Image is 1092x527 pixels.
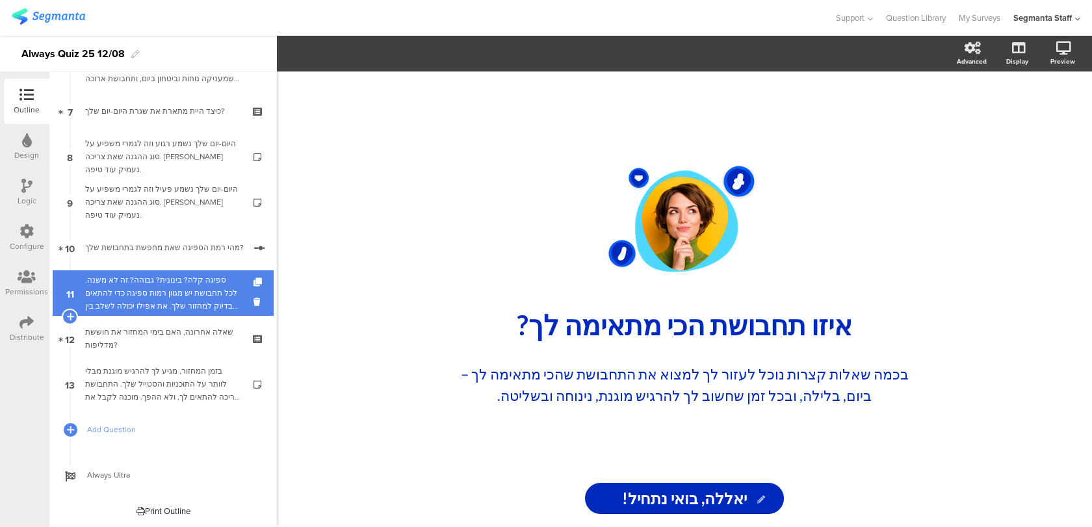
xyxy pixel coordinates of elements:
[457,363,912,406] p: בכמה שאלות קצרות נוכל לעזור לך למצוא את התחבושת שהכי מתאימה לך – ביום, בלילה, ובכל זמן שחשוב לך ל...
[836,12,864,24] span: Support
[65,377,75,391] span: 13
[85,274,240,313] div: ספיגה קלה? בינונית? גבוהה? זה לא משנה. לכל תחבושת יש מגוון רמות ספיגה כדי להתאים בדיוק למחזור שלך...
[10,331,44,343] div: Distribute
[14,149,39,161] div: Design
[66,286,74,300] span: 11
[67,58,73,73] span: 6
[53,452,274,498] a: Always Ultra
[444,309,925,342] p: איזו תחבושת הכי מתאימה לך?
[12,8,85,25] img: segmanta logo
[87,423,253,436] span: Add Question
[585,483,785,514] input: Start
[53,361,274,407] a: 13 בזמן המחזור, מגיע לך להרגיש מוגנת מבלי לוותר על התוכניות והסטייל שלך. התחבושת צריכה להתאים לך,...
[53,225,274,270] a: 10 מהי רמת הספיגה שאת מחפשת בתחבושת שלך?
[253,296,265,308] i: Delete
[85,326,240,352] div: שאלה אחרונה, האם בימי המחזור את חוששת מדליפות?
[85,105,240,118] div: כיצד היית מתארת את שגרת היום-יום שלך?
[1013,12,1072,24] div: Segmanta Staff
[67,149,73,164] span: 8
[10,240,44,252] div: Configure
[85,183,240,222] div: היום-יום שלך נשמע פעיל וזה לגמרי משפיע על סוג ההגנה שאת צריכה. בואי נעמיק עוד טיפה.
[87,469,253,482] span: Always Ultra
[53,88,274,134] a: 7 כיצד היית מתארת את שגרת היום-יום שלך?
[65,240,75,255] span: 10
[85,241,244,254] div: מהי רמת הספיגה שאת מחפשת בתחבושת שלך?
[253,278,265,287] i: Duplicate
[18,195,36,207] div: Logic
[1006,57,1028,66] div: Display
[53,134,274,179] a: 8 היום-יום שלך נשמע רגוע וזה לגמרי משפיע על סוג ההגנה שאת צריכה. [PERSON_NAME] נעמיק עוד טיפה.
[67,195,73,209] span: 9
[136,505,190,517] div: Print Outline
[957,57,987,66] div: Advanced
[85,365,240,404] div: בזמן המחזור, מגיע לך להרגיש מוגנת מבלי לוותר על התוכניות והסטייל שלך. התחבושת צריכה להתאים לך, ול...
[53,179,274,225] a: 9 היום-יום שלך נשמע פעיל וזה לגמרי משפיע על סוג ההגנה שאת צריכה. [PERSON_NAME] נעמיק עוד טיפה.
[53,270,274,316] a: 11 ספיגה קלה? בינונית? גבוהה? זה לא משנה. לכל תחבושת יש מגוון רמות ספיגה כדי להתאים בדיוק למחזור ...
[53,316,274,361] a: 12 שאלה אחרונה, האם בימי המחזור את חוששת מדליפות?
[5,286,48,298] div: Permissions
[1050,57,1075,66] div: Preview
[14,104,40,116] div: Outline
[68,104,73,118] span: 7
[21,44,125,64] div: Always Quiz 25 12/08
[65,331,75,346] span: 12
[85,137,240,176] div: היום-יום שלך נשמע רגוע וזה לגמרי משפיע על סוג ההגנה שאת צריכה. בואי נעמיק עוד טיפה.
